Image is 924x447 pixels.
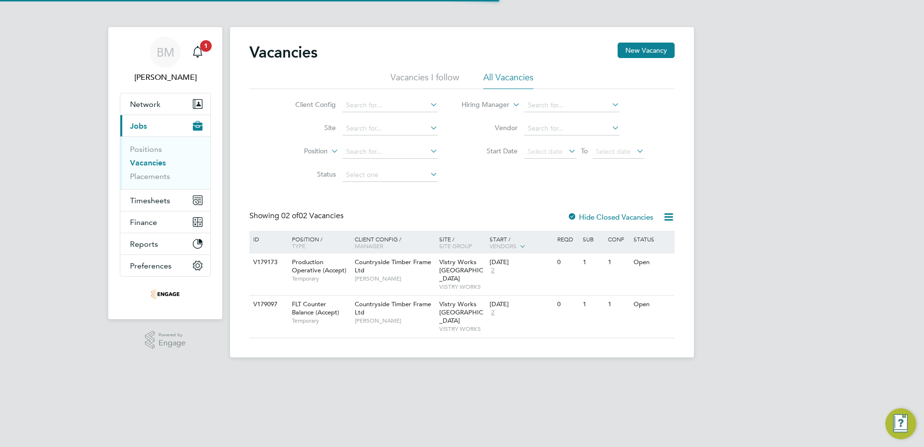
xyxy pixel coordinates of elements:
div: 1 [606,296,631,313]
div: V179173 [251,253,285,271]
span: Site Group [439,242,472,250]
label: Site [280,123,336,132]
span: FLT Counter Balance (Accept) [292,300,339,316]
button: Timesheets [120,190,210,211]
span: Vistry Works [GEOGRAPHIC_DATA] [439,300,483,325]
div: Position / [285,231,352,254]
div: V179097 [251,296,285,313]
span: Powered by [159,331,186,339]
button: Engage Resource Center [885,408,916,439]
div: [DATE] [490,258,552,267]
span: VISTRY WORKS [439,325,485,333]
div: 1 [580,296,606,313]
button: Jobs [120,115,210,136]
li: Vacancies I follow [390,72,459,89]
span: Reports [130,239,158,249]
div: Client Config / [352,231,437,254]
span: Production Operative (Accept) [292,258,346,274]
div: [DATE] [490,300,552,309]
span: Vendors [490,242,517,250]
label: Status [280,170,336,179]
div: ID [251,231,285,247]
button: Reports [120,233,210,254]
div: Open [631,296,673,313]
span: Manager [355,242,383,250]
span: Countryside Timber Frame Ltd [355,258,431,274]
span: 02 of [281,211,299,221]
span: Select date [596,147,631,156]
span: Preferences [130,261,172,270]
span: Bozena Mazur [120,72,211,83]
div: Open [631,253,673,271]
div: Conf [606,231,631,247]
div: Reqd [555,231,580,247]
div: 1 [606,253,631,271]
a: Vacancies [130,158,166,167]
span: VISTRY WORKS [439,283,485,291]
a: Positions [130,145,162,154]
div: Showing [249,211,346,221]
span: Finance [130,218,157,227]
div: Jobs [120,136,210,189]
label: Hide Closed Vacancies [567,212,653,222]
span: Timesheets [130,196,170,205]
h2: Vacancies [249,43,318,62]
label: Hiring Manager [454,100,509,110]
span: BM [157,46,174,59]
span: 1 [200,40,212,52]
input: Search for... [524,99,620,112]
label: Position [272,147,328,156]
span: Engage [159,339,186,347]
button: Finance [120,211,210,233]
input: Search for... [343,122,438,135]
span: [PERSON_NAME] [355,317,434,325]
img: acceptrec-logo-retina.png [151,286,180,302]
span: Countryside Timber Frame Ltd [355,300,431,316]
span: To [578,145,591,157]
a: Powered byEngage [145,331,186,349]
li: All Vacancies [483,72,534,89]
label: Client Config [280,100,336,109]
a: Go to home page [120,286,211,302]
a: BM[PERSON_NAME] [120,37,211,83]
input: Search for... [343,99,438,112]
input: Search for... [343,145,438,159]
button: Network [120,93,210,115]
input: Search for... [524,122,620,135]
span: 02 Vacancies [281,211,344,221]
span: Temporary [292,317,350,325]
label: Vendor [462,123,518,132]
span: 2 [490,267,496,275]
div: Sub [580,231,606,247]
span: Temporary [292,275,350,283]
span: Jobs [130,121,147,131]
span: Type [292,242,305,250]
div: 1 [580,253,606,271]
label: Start Date [462,147,518,155]
div: Start / [487,231,555,255]
input: Select one [343,168,438,182]
span: Network [130,100,160,109]
div: Status [631,231,673,247]
span: Vistry Works [GEOGRAPHIC_DATA] [439,258,483,283]
div: 0 [555,296,580,313]
span: 2 [490,309,496,317]
a: Placements [130,172,170,181]
nav: Main navigation [108,27,222,319]
div: Site / [437,231,488,254]
span: [PERSON_NAME] [355,275,434,283]
a: 1 [188,37,207,68]
button: New Vacancy [618,43,675,58]
div: 0 [555,253,580,271]
button: Preferences [120,255,210,276]
span: Select date [528,147,563,156]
